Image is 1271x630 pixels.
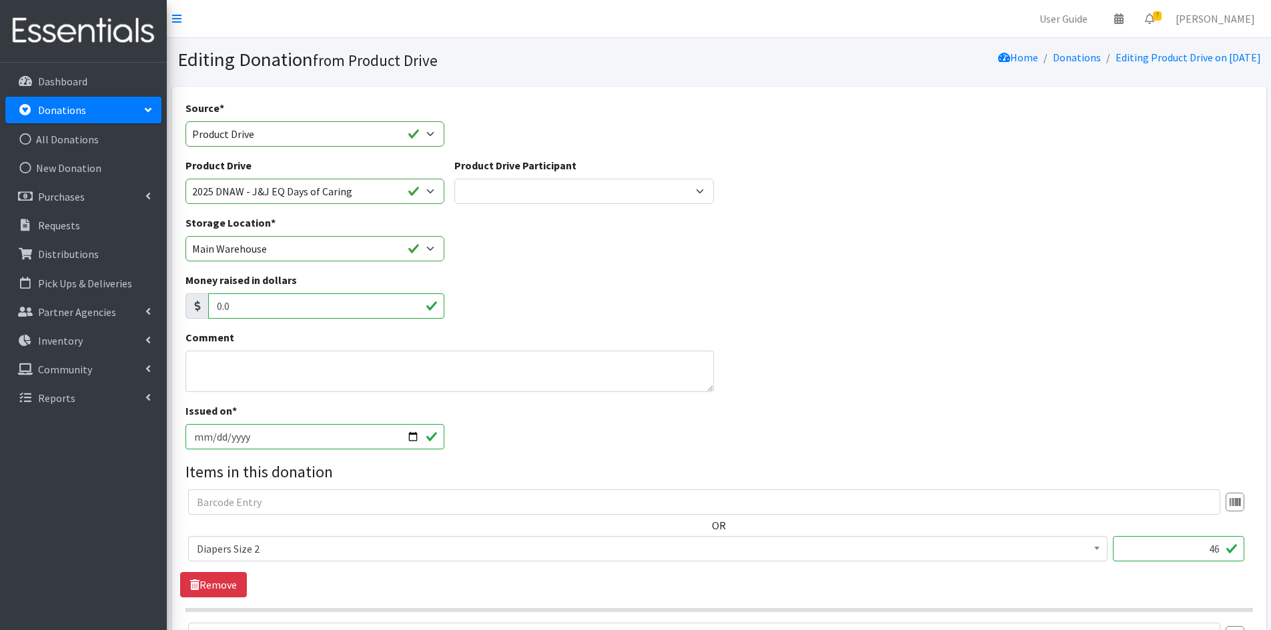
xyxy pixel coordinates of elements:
a: All Donations [5,126,161,153]
span: Diapers Size 2 [197,539,1099,558]
label: Money raised in dollars [185,272,297,288]
h1: Editing Donation [177,48,715,71]
input: Barcode Entry [188,489,1220,515]
legend: Items in this donation [185,460,1253,484]
a: Community [5,356,161,383]
label: Product Drive [185,157,252,173]
a: Pick Ups & Deliveries [5,270,161,297]
p: Dashboard [38,75,87,88]
p: Purchases [38,190,85,203]
a: Partner Agencies [5,299,161,325]
p: Requests [38,219,80,232]
a: Donations [5,97,161,123]
label: Issued on [185,403,237,419]
input: Quantity [1113,536,1244,561]
a: Editing Product Drive on [DATE] [1116,51,1261,64]
label: Comment [185,329,234,345]
a: Donations [1053,51,1101,64]
p: Pick Ups & Deliveries [38,277,132,290]
a: New Donation [5,155,161,181]
a: Requests [5,212,161,239]
abbr: required [271,216,276,229]
a: Reports [5,385,161,411]
a: [PERSON_NAME] [1165,5,1266,32]
span: Diapers Size 2 [188,536,1108,561]
small: from Product Drive [313,51,438,70]
a: Dashboard [5,68,161,95]
abbr: required [232,404,237,417]
label: Storage Location [185,215,276,231]
abbr: required [220,101,224,115]
a: User Guide [1029,5,1098,32]
p: Distributions [38,247,99,261]
p: Community [38,363,92,376]
a: Distributions [5,241,161,267]
a: Home [998,51,1038,64]
img: HumanEssentials [5,9,161,53]
a: Inventory [5,327,161,354]
label: Source [185,100,224,116]
label: OR [712,517,726,533]
p: Donations [38,103,86,117]
a: Remove [180,572,247,597]
a: Purchases [5,183,161,210]
a: 7 [1134,5,1165,32]
p: Reports [38,391,75,405]
span: 7 [1153,11,1162,21]
label: Product Drive Participant [454,157,576,173]
p: Inventory [38,334,83,347]
p: Partner Agencies [38,305,116,319]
